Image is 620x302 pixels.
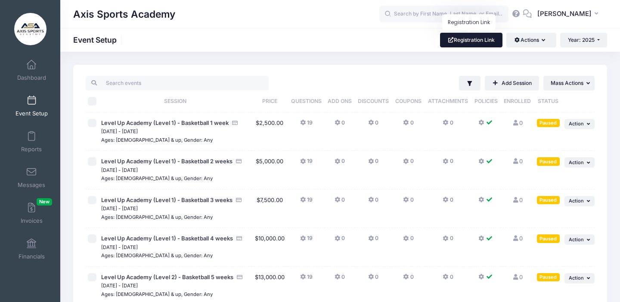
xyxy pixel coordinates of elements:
[534,90,562,112] th: Status
[328,98,352,104] span: Add Ons
[73,35,124,44] h1: Event Setup
[232,120,239,126] i: Accepting Credit Card Payments
[355,90,392,112] th: Discounts
[512,274,523,280] a: 0
[21,146,42,153] span: Reports
[335,119,345,131] button: 0
[236,159,242,164] i: Accepting Credit Card Payments
[368,196,378,209] button: 0
[101,158,232,165] span: Level Up Academy (Level 1) - Basketball 2 weeks
[564,157,595,168] button: Action
[403,119,413,131] button: 0
[537,196,560,204] div: Paused
[474,98,498,104] span: Policies
[99,90,251,112] th: Session
[300,157,313,170] button: 19
[425,90,471,112] th: Attachments
[86,76,269,90] input: Search events
[506,33,556,47] button: Actions
[11,91,52,121] a: Event Setup
[101,167,138,173] small: [DATE] - [DATE]
[392,90,425,112] th: Coupons
[512,119,523,126] a: 0
[300,234,313,247] button: 19
[512,235,523,242] a: 0
[251,228,288,267] td: $10,000.00
[543,76,595,90] button: Mass Actions
[335,157,345,170] button: 0
[300,196,313,209] button: 19
[11,162,52,193] a: Messages
[443,157,453,170] button: 0
[288,90,325,112] th: Questions
[569,198,584,204] span: Action
[358,98,389,104] span: Discounts
[443,119,453,131] button: 0
[512,196,523,203] a: 0
[291,98,322,104] span: Questions
[485,76,539,90] a: Add Session
[101,137,213,143] small: Ages: [DEMOGRAPHIC_DATA] & up, Gender: Any
[537,234,560,243] div: Paused
[395,98,422,104] span: Coupons
[251,90,288,112] th: Price
[335,234,345,247] button: 0
[403,157,413,170] button: 0
[569,275,584,281] span: Action
[379,6,508,23] input: Search by First Name, Last Name, or Email...
[251,112,288,151] td: $2,500.00
[14,13,46,45] img: Axis Sports Academy
[101,196,232,203] span: Level Up Academy (Level 1) - Basketball 3 weeks
[532,4,607,24] button: [PERSON_NAME]
[403,234,413,247] button: 0
[501,90,534,112] th: Enrolled
[568,37,595,43] span: Year: 2025
[101,283,138,289] small: [DATE] - [DATE]
[537,119,560,127] div: Paused
[17,74,46,81] span: Dashboard
[564,273,595,283] button: Action
[11,55,52,85] a: Dashboard
[443,234,453,247] button: 0
[442,14,496,31] div: Registration Link
[19,253,45,260] span: Financials
[236,274,243,280] i: Accepting Credit Card Payments
[551,80,583,86] span: Mass Actions
[73,4,175,24] h1: Axis Sports Academy
[368,157,378,170] button: 0
[335,273,345,286] button: 0
[471,90,501,112] th: Policies
[564,119,595,129] button: Action
[101,244,138,250] small: [DATE] - [DATE]
[37,198,52,205] span: New
[428,98,468,104] span: Attachments
[537,157,560,165] div: Paused
[564,234,595,245] button: Action
[335,196,345,209] button: 0
[15,110,48,117] span: Event Setup
[101,128,138,134] small: [DATE] - [DATE]
[251,151,288,190] td: $5,000.00
[537,273,560,281] div: Paused
[101,205,138,212] small: [DATE] - [DATE]
[11,198,52,228] a: InvoicesNew
[368,234,378,247] button: 0
[443,273,453,286] button: 0
[569,121,584,127] span: Action
[18,181,45,189] span: Messages
[537,9,592,19] span: [PERSON_NAME]
[325,90,355,112] th: Add Ons
[440,33,502,47] a: Registration Link
[512,158,523,165] a: 0
[101,214,213,220] small: Ages: [DEMOGRAPHIC_DATA] & up, Gender: Any
[101,274,233,280] span: Level Up Academy (Level 2) - Basketball 5 weeks
[251,190,288,228] td: $7,500.00
[569,159,584,165] span: Action
[300,273,313,286] button: 19
[368,273,378,286] button: 0
[300,119,313,131] button: 19
[11,127,52,157] a: Reports
[564,196,595,206] button: Action
[236,197,242,203] i: Accepting Credit Card Payments
[101,119,229,126] span: Level Up Academy (Level 1) - Basketball 1 week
